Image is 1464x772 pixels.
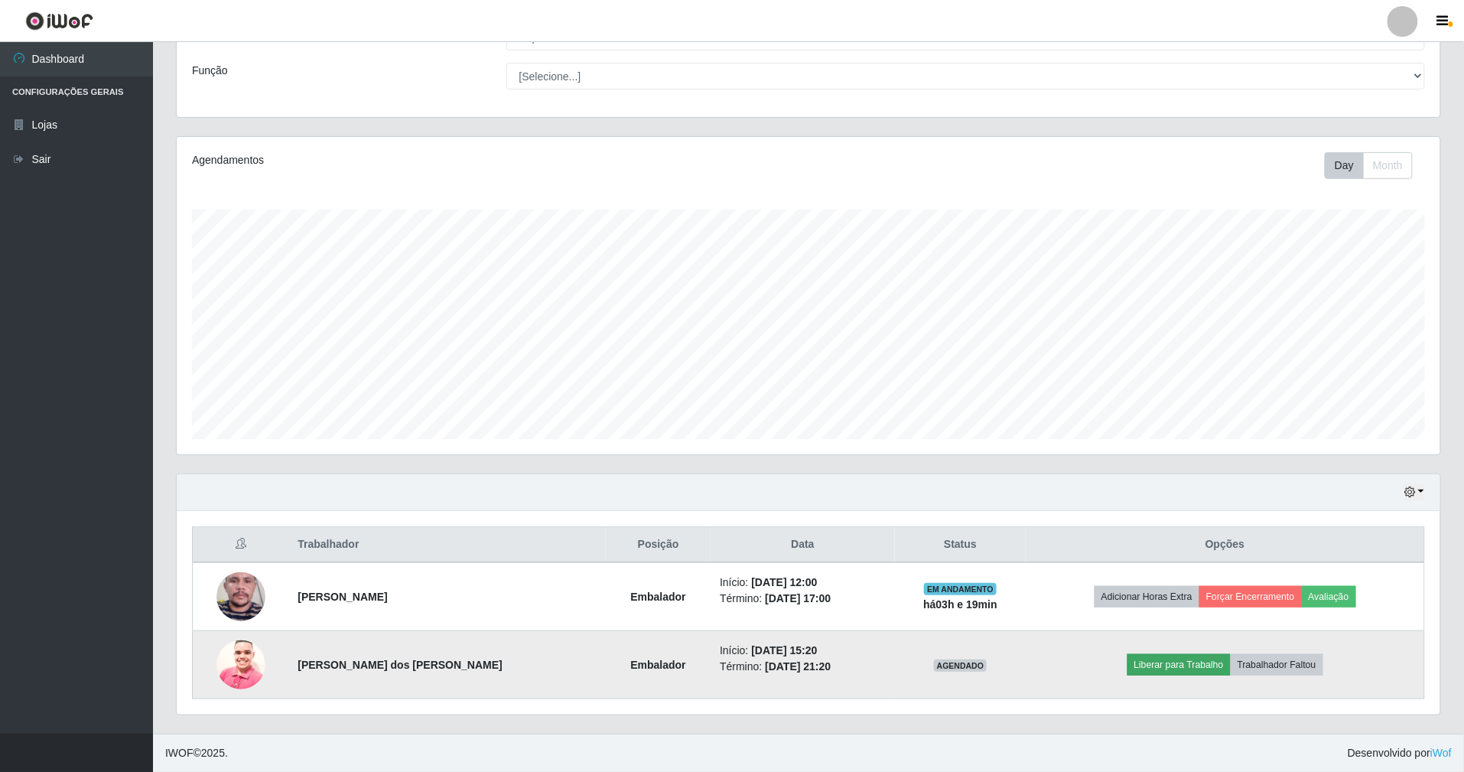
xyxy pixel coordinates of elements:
li: Término: [720,591,886,607]
span: IWOF [165,747,194,759]
th: Status [895,527,1026,563]
div: First group [1325,152,1413,179]
span: EM ANDAMENTO [924,583,997,595]
img: CoreUI Logo [25,11,93,31]
li: Término: [720,659,886,675]
span: Desenvolvido por [1348,745,1452,761]
button: Day [1325,152,1364,179]
button: Month [1363,152,1413,179]
th: Posição [606,527,711,563]
li: Início: [720,643,886,659]
span: © 2025 . [165,745,228,761]
button: Adicionar Horas Extra [1095,586,1199,608]
button: Liberar para Trabalho [1127,654,1231,676]
img: 1747505561026.jpeg [216,553,265,640]
img: 1744125761618.jpeg [216,633,265,698]
span: AGENDADO [934,660,987,672]
strong: [PERSON_NAME] dos [PERSON_NAME] [298,659,503,671]
time: [DATE] 12:00 [752,576,818,588]
strong: há 03 h e 19 min [923,598,997,611]
button: Forçar Encerramento [1199,586,1302,608]
time: [DATE] 17:00 [765,592,831,604]
div: Toolbar with button groups [1325,152,1425,179]
th: Data [711,527,895,563]
button: Trabalhador Faltou [1231,654,1323,676]
time: [DATE] 15:20 [752,644,818,656]
time: [DATE] 21:20 [765,660,831,673]
strong: [PERSON_NAME] [298,591,387,603]
a: iWof [1430,747,1452,759]
label: Função [192,63,228,79]
button: Avaliação [1302,586,1356,608]
li: Início: [720,575,886,591]
th: Opções [1026,527,1424,563]
div: Agendamentos [192,152,692,168]
strong: Embalador [631,659,686,671]
th: Trabalhador [288,527,606,563]
strong: Embalador [631,591,686,603]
